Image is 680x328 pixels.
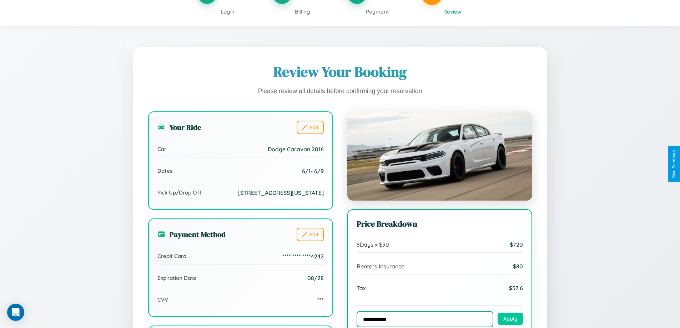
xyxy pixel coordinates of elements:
[238,189,324,196] span: [STREET_ADDRESS][US_STATE]
[268,146,324,153] span: Dodge Caravan 2016
[157,146,166,152] span: Car
[157,229,226,239] h3: Payment Method
[357,241,389,248] span: 8 Days x $ 90
[157,167,172,174] span: Dates
[157,274,196,281] span: Expiration Date
[148,86,532,97] p: Please review all details before confirming your reservation
[157,296,168,303] span: CVV
[157,253,186,259] span: Credit Card
[295,8,310,15] span: Billing
[157,122,201,132] h3: Your Ride
[307,274,324,282] span: 08/28
[148,62,532,81] h1: Review Your Booking
[297,228,324,241] button: Edit
[347,111,532,201] img: Dodge Caravan
[302,167,324,175] span: 6 / 1 - 6 / 9
[157,189,202,196] span: Pick Up/Drop Off
[366,8,389,15] span: Payment
[513,263,523,270] span: $ 80
[357,218,523,229] h3: Price Breakdown
[671,150,676,178] div: Give Feedback
[7,304,24,321] div: Open Intercom Messenger
[498,313,523,325] button: Apply
[510,241,523,248] span: $ 720
[297,121,324,134] button: Edit
[221,8,235,15] span: Login
[509,284,523,292] span: $ 57.6
[357,284,366,292] span: Tax
[443,8,462,15] span: Review
[357,263,404,270] span: Renters Insurance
